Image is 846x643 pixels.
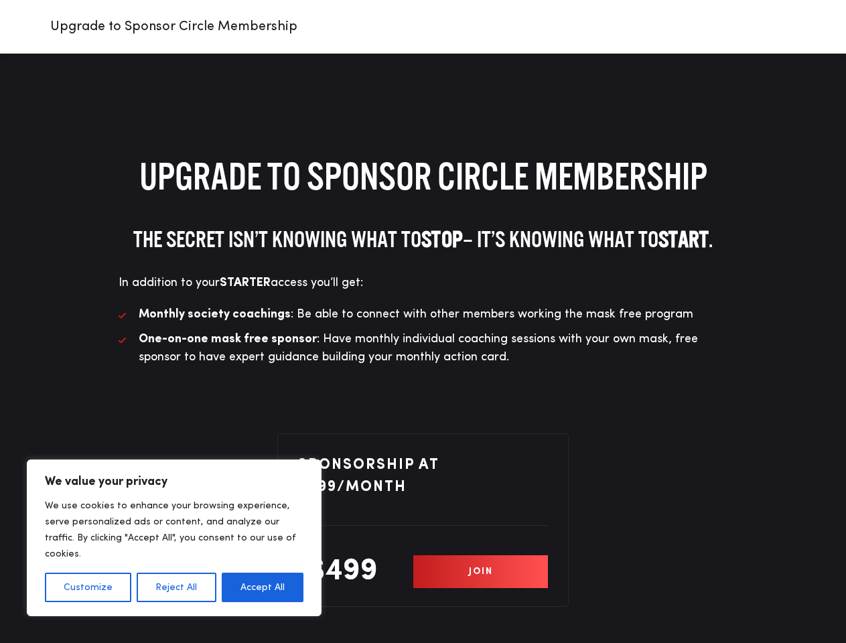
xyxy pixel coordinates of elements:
[139,308,291,320] strong: Monthly society coachings
[413,555,548,588] a: Join
[119,330,728,366] li: : Have monthly individual coaching sessions with your own mask, free sponsor to have expert guida...
[119,154,728,198] h1: Upgrade to Sponsor Circle Membership
[137,573,216,602] button: Reject All
[45,498,303,562] p: We use cookies to enhance your browsing experience, serve personalized ads or content, and analyz...
[220,277,271,289] strong: STARTER
[298,454,548,498] p: Sponsorship at $499/month
[658,226,709,252] strong: START
[45,474,303,490] p: We value your privacy
[421,226,463,252] strong: stop
[27,459,322,616] div: We value your privacy
[45,573,131,602] button: Customize
[119,305,728,324] li: : Be able to connect with other members working the mask free program
[119,225,728,254] h3: The secret isn’t knowing what to – it’s knowing what to .
[37,17,809,37] p: Upgrade to Sponsor Circle Membership
[119,274,728,292] p: In addition to your access you’ll get:
[298,551,386,593] p: $499
[139,333,317,345] strong: One-on-one mask free sponsor
[222,573,303,602] button: Accept All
